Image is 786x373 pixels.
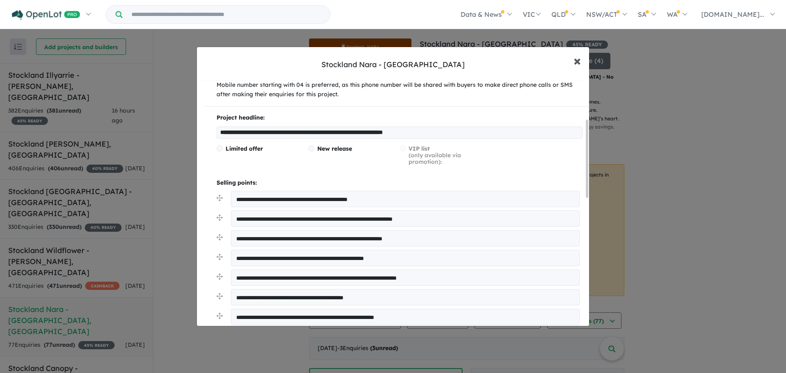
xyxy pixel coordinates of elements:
[124,6,328,23] input: Try estate name, suburb, builder or developer
[317,145,352,152] span: New release
[321,59,465,70] div: Stockland Nara - [GEOGRAPHIC_DATA]
[217,293,223,299] img: drag.svg
[217,195,223,201] img: drag.svg
[701,10,764,18] span: [DOMAIN_NAME]...
[217,113,583,123] p: Project headline:
[217,313,223,319] img: drag.svg
[217,80,583,100] p: Mobile number starting with 04 is preferred, as this phone number will be shared with buyers to m...
[217,254,223,260] img: drag.svg
[217,234,223,240] img: drag.svg
[217,215,223,221] img: drag.svg
[574,52,581,69] span: ×
[12,10,80,20] img: Openlot PRO Logo White
[217,274,223,280] img: drag.svg
[226,145,263,152] span: Limited offer
[217,178,583,188] p: Selling points:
